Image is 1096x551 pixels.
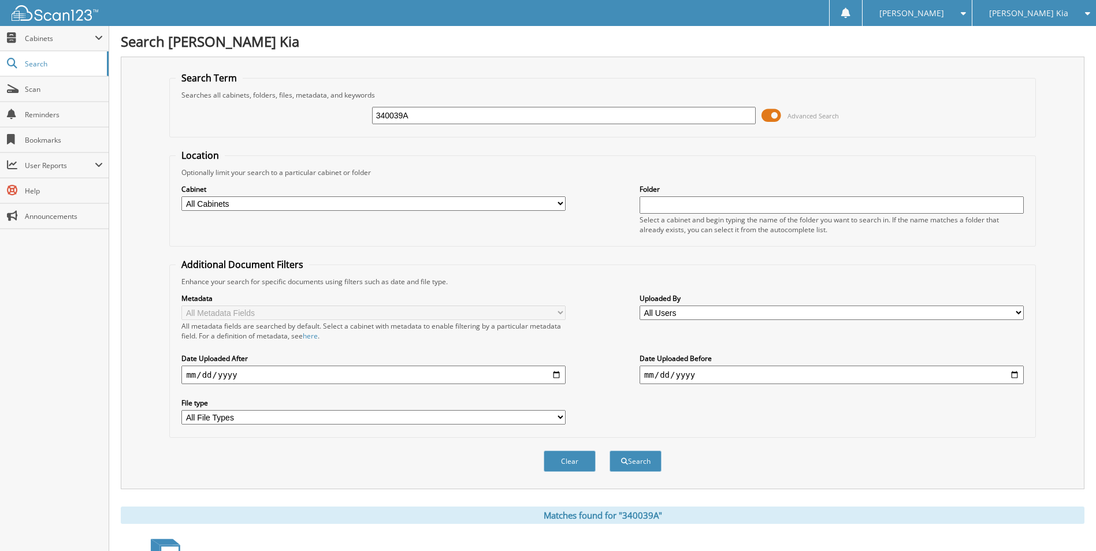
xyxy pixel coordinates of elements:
span: Scan [25,84,103,94]
label: Uploaded By [640,293,1024,303]
span: Reminders [25,110,103,120]
span: Help [25,186,103,196]
span: Search [25,59,101,69]
span: User Reports [25,161,95,170]
label: Date Uploaded After [181,353,566,363]
legend: Additional Document Filters [176,258,309,271]
div: Optionally limit your search to a particular cabinet or folder [176,167,1029,177]
span: [PERSON_NAME] Kia [989,10,1068,17]
label: Metadata [181,293,566,303]
div: Enhance your search for specific documents using filters such as date and file type. [176,277,1029,286]
div: Matches found for "340039A" [121,507,1084,524]
button: Clear [544,451,596,472]
a: here [303,331,318,341]
h1: Search [PERSON_NAME] Kia [121,32,1084,51]
span: [PERSON_NAME] [879,10,944,17]
span: Cabinets [25,33,95,43]
img: scan123-logo-white.svg [12,5,98,21]
legend: Location [176,149,225,162]
div: All metadata fields are searched by default. Select a cabinet with metadata to enable filtering b... [181,321,566,341]
button: Search [610,451,662,472]
div: Searches all cabinets, folders, files, metadata, and keywords [176,90,1029,100]
div: Select a cabinet and begin typing the name of the folder you want to search in. If the name match... [640,215,1024,234]
input: end [640,366,1024,384]
label: Date Uploaded Before [640,353,1024,363]
label: Cabinet [181,184,566,194]
span: Advanced Search [787,111,839,120]
span: Bookmarks [25,135,103,145]
label: Folder [640,184,1024,194]
legend: Search Term [176,72,243,84]
input: start [181,366,566,384]
span: Announcements [25,211,103,221]
label: File type [181,398,566,408]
